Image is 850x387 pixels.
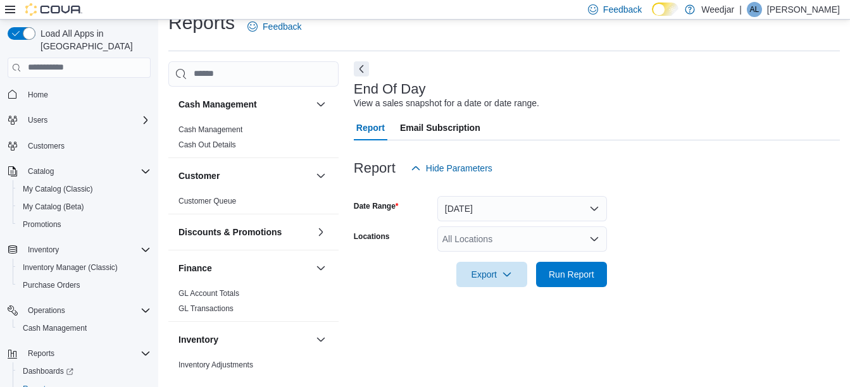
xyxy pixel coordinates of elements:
span: Feedback [263,20,301,33]
a: My Catalog (Beta) [18,199,89,214]
span: Hide Parameters [426,162,492,175]
span: Reports [28,348,54,359]
label: Locations [354,231,390,242]
span: Catalog [28,166,54,176]
button: Promotions [13,216,156,233]
span: Promotions [18,217,151,232]
button: Operations [23,303,70,318]
h1: Reports [168,10,235,35]
img: Cova [25,3,82,16]
button: Customers [3,137,156,155]
span: Cash Management [18,321,151,336]
span: My Catalog (Classic) [18,181,151,197]
a: Home [23,87,53,102]
a: Inventory by Product Historical [178,376,282,384]
span: GL Transactions [178,304,234,314]
span: Export [464,262,520,287]
label: Date Range [354,201,399,211]
a: Cash Out Details [178,140,236,149]
span: Purchase Orders [18,278,151,293]
button: Operations [3,302,156,319]
button: Discounts & Promotions [313,224,328,240]
h3: Report [354,161,396,176]
a: Purchase Orders [18,278,85,293]
a: GL Transactions [178,304,234,313]
span: My Catalog (Beta) [23,202,84,212]
div: Amelio Lalo [747,2,762,17]
span: Inventory Manager (Classic) [23,262,118,273]
h3: End Of Day [354,82,426,97]
button: Discounts & Promotions [178,226,311,238]
span: My Catalog (Beta) [18,199,151,214]
button: Reports [3,345,156,362]
a: Inventory Adjustments [178,360,253,369]
p: [PERSON_NAME] [767,2,840,17]
span: Run Report [549,268,594,281]
button: Cash Management [313,97,328,112]
button: Finance [178,262,311,274]
span: Cash Management [23,323,87,333]
button: Catalog [3,163,156,180]
span: Catalog [23,164,151,179]
button: Open list of options [589,234,599,244]
h3: Customer [178,169,220,182]
span: Dashboards [23,366,73,376]
span: Cash Out Details [178,140,236,150]
p: | [739,2,742,17]
input: Dark Mode [652,3,678,16]
span: Inventory [28,245,59,255]
div: Finance [168,286,339,321]
div: View a sales snapshot for a date or date range. [354,97,539,110]
span: Cash Management [178,125,242,135]
button: My Catalog (Classic) [13,180,156,198]
div: Customer [168,193,339,214]
span: Purchase Orders [23,280,80,290]
button: [DATE] [437,196,607,221]
button: Inventory [3,241,156,259]
button: Catalog [23,164,59,179]
button: Export [456,262,527,287]
span: Customer Queue [178,196,236,206]
h3: Inventory [178,333,218,346]
span: Inventory Adjustments [178,360,253,370]
span: Users [28,115,47,125]
p: Weedjar [701,2,734,17]
span: Promotions [23,219,61,230]
span: Customers [28,141,65,151]
span: Dashboards [18,364,151,379]
div: Cash Management [168,122,339,157]
button: Cash Management [13,319,156,337]
button: Inventory [178,333,311,346]
button: Cash Management [178,98,311,111]
button: Users [3,111,156,129]
span: Reports [23,346,151,361]
span: Operations [28,305,65,316]
a: GL Account Totals [178,289,239,298]
button: Next [354,61,369,77]
h3: Finance [178,262,212,274]
button: Customer [178,169,311,182]
button: Reports [23,346,59,361]
button: Run Report [536,262,607,287]
a: My Catalog (Classic) [18,181,98,197]
span: GL Account Totals [178,288,239,298]
button: Customer [313,168,328,183]
button: Inventory Manager (Classic) [13,259,156,276]
a: Promotions [18,217,66,232]
button: My Catalog (Beta) [13,198,156,216]
span: Operations [23,303,151,318]
button: Hide Parameters [406,156,497,181]
span: Inventory by Product Historical [178,375,282,385]
a: Inventory Manager (Classic) [18,260,123,275]
span: Home [28,90,48,100]
a: Cash Management [18,321,92,336]
span: Customers [23,138,151,154]
span: Report [356,115,385,140]
a: Customers [23,138,70,154]
a: Cash Management [178,125,242,134]
span: Inventory [23,242,151,257]
span: AL [750,2,759,17]
a: Dashboards [18,364,78,379]
h3: Discounts & Promotions [178,226,282,238]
